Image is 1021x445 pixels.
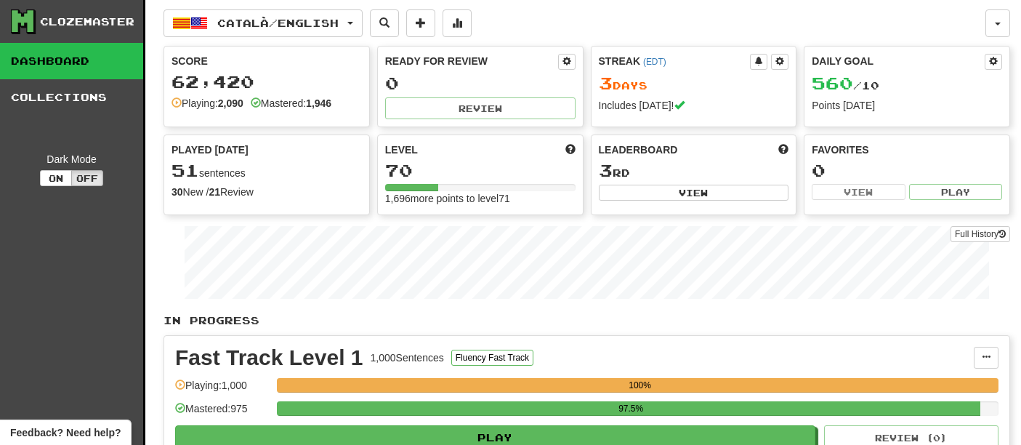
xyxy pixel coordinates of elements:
div: 1,696 more points to level 71 [385,191,576,206]
strong: 21 [209,186,220,198]
div: Points [DATE] [812,98,1002,113]
div: Fast Track Level 1 [175,347,363,369]
div: Score [171,54,362,68]
button: Review [385,97,576,119]
button: On [40,170,72,186]
div: 100% [281,378,998,393]
span: 51 [171,160,199,180]
button: View [812,184,905,200]
div: Ready for Review [385,54,558,68]
div: Includes [DATE]! [599,98,789,113]
span: Català / English [217,17,339,29]
span: Leaderboard [599,143,678,157]
div: 0 [385,74,576,92]
strong: 30 [171,186,183,198]
button: Fluency Fast Track [451,350,533,366]
div: Mastered: [251,96,331,111]
a: Full History [951,226,1010,242]
button: Play [909,184,1002,200]
strong: 2,090 [218,97,243,109]
div: 70 [385,161,576,180]
div: Dark Mode [11,152,132,167]
div: 62,420 [171,73,362,91]
button: Català/English [164,9,363,37]
div: Playing: [171,96,243,111]
button: View [599,185,789,201]
button: Search sentences [370,9,399,37]
div: Day s [599,74,789,93]
div: Favorites [812,143,1002,157]
div: sentences [171,161,362,180]
div: 97.5% [281,401,980,416]
button: Off [71,170,103,186]
span: Open feedback widget [10,425,121,440]
button: Add sentence to collection [406,9,435,37]
div: Streak [599,54,751,68]
div: Mastered: 975 [175,401,270,425]
div: Clozemaster [40,15,134,29]
span: Played [DATE] [171,143,249,157]
span: Level [385,143,418,157]
span: This week in points, UTC [778,143,788,157]
div: Playing: 1,000 [175,378,270,402]
div: Daily Goal [812,54,985,70]
p: In Progress [164,313,1010,328]
span: Score more points to level up [565,143,576,157]
span: 3 [599,160,613,180]
button: More stats [443,9,472,37]
span: 560 [812,73,853,93]
div: New / Review [171,185,362,199]
div: 1,000 Sentences [371,350,444,365]
strong: 1,946 [306,97,331,109]
a: (EDT) [643,57,666,67]
div: 0 [812,161,1002,180]
div: rd [599,161,789,180]
span: 3 [599,73,613,93]
span: / 10 [812,79,879,92]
